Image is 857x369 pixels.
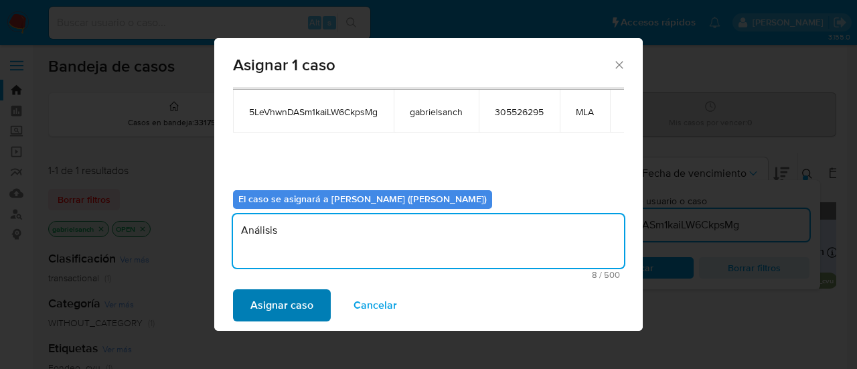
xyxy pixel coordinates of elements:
[576,106,594,118] span: MLA
[238,192,487,206] b: El caso se asignará a [PERSON_NAME] ([PERSON_NAME])
[233,289,331,321] button: Asignar caso
[354,291,397,320] span: Cancelar
[249,106,378,118] span: 5LeVhwnDASm1kaiLW6CkpsMg
[613,58,625,70] button: Cerrar ventana
[410,106,463,118] span: gabrielsanch
[250,291,313,320] span: Asignar caso
[336,289,414,321] button: Cancelar
[233,57,613,73] span: Asignar 1 caso
[237,271,620,279] span: Máximo 500 caracteres
[214,38,643,331] div: assign-modal
[233,214,624,268] textarea: Análisis
[495,106,544,118] span: 305526295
